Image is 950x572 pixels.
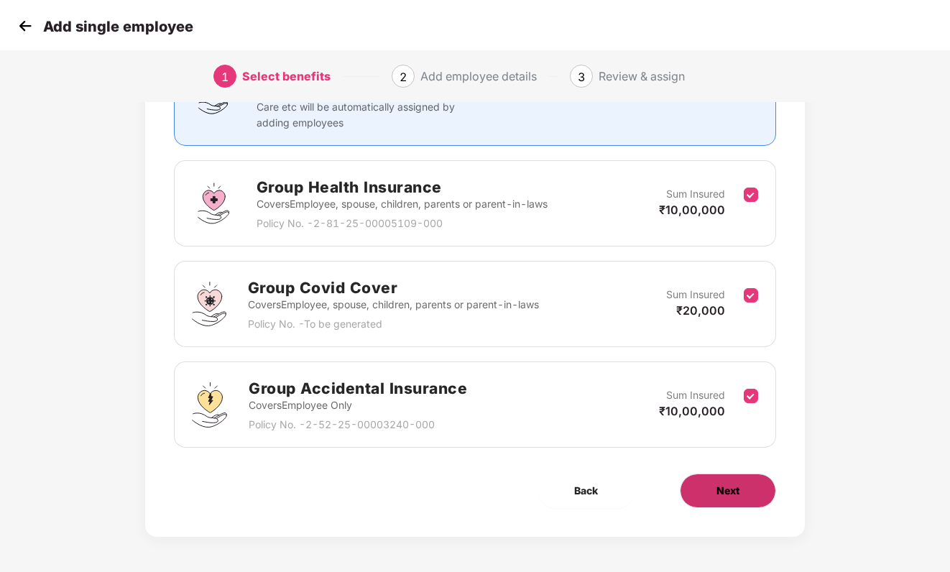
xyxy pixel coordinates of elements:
img: svg+xml;base64,PHN2ZyB4bWxucz0iaHR0cDovL3d3dy53My5vcmcvMjAwMC9zdmciIHdpZHRoPSI0OS4zMjEiIGhlaWdodD... [192,382,227,428]
p: Covers Employee Only [249,397,467,413]
p: Sum Insured [666,287,725,303]
p: Covers Employee, spouse, children, parents or parent-in-laws [257,196,548,212]
p: Sum Insured [666,387,725,403]
img: svg+xml;base64,PHN2ZyBpZD0iR3JvdXBfSGVhbHRoX0luc3VyYW5jZSIgZGF0YS1uYW1lPSJHcm91cCBIZWFsdGggSW5zdX... [192,182,235,225]
span: 2 [400,70,407,84]
div: Review & assign [599,65,685,88]
p: Policy No. - 2-81-25-00005109-000 [257,216,548,231]
span: ₹10,00,000 [659,203,725,217]
div: Select benefits [242,65,331,88]
p: Policy No. - 2-52-25-00003240-000 [249,417,467,433]
button: Back [538,474,634,508]
p: Policy No. - To be generated [248,316,539,332]
span: Back [574,483,598,499]
button: Next [680,474,776,508]
span: ₹10,00,000 [659,404,725,418]
h2: Group Health Insurance [257,175,548,199]
p: Covers Employee, spouse, children, parents or parent-in-laws [248,297,539,313]
span: 1 [221,70,229,84]
span: Next [716,483,739,499]
span: ₹20,000 [676,303,725,318]
h2: Group Covid Cover [248,276,539,300]
span: 3 [578,70,585,84]
h2: Group Accidental Insurance [249,377,467,400]
p: Add single employee [43,18,193,35]
div: Add employee details [420,65,537,88]
img: svg+xml;base64,PHN2ZyB4bWxucz0iaHR0cDovL3d3dy53My5vcmcvMjAwMC9zdmciIHhtbG5zOnhsaW5rPSJodHRwOi8vd3... [192,282,226,326]
p: Clove Dental, Pharmeasy, Nua Women, Prystine Care etc will be automatically assigned by adding em... [257,83,482,131]
p: Sum Insured [666,186,725,202]
img: svg+xml;base64,PHN2ZyB4bWxucz0iaHR0cDovL3d3dy53My5vcmcvMjAwMC9zdmciIHdpZHRoPSIzMCIgaGVpZ2h0PSIzMC... [14,15,36,37]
